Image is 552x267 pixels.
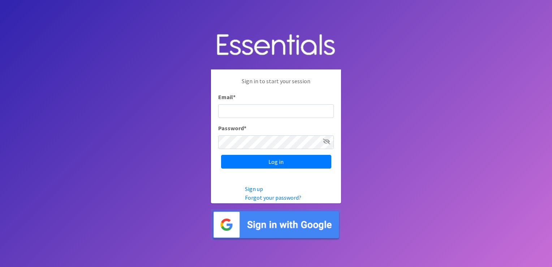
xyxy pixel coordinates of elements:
label: Email [218,93,236,101]
label: Password [218,124,246,132]
abbr: required [233,93,236,101]
img: Human Essentials [211,27,341,64]
input: Log in [221,155,331,169]
p: Sign in to start your session [218,77,334,93]
abbr: required [244,124,246,132]
img: Sign in with Google [211,209,341,241]
a: Sign up [245,185,263,192]
a: Forgot your password? [245,194,301,201]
